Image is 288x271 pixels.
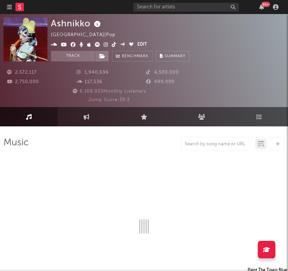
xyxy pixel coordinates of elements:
[156,51,189,61] button: Summary
[261,2,270,7] div: 99 +
[137,41,147,49] button: Edit
[259,4,264,10] button: 99+
[181,141,255,147] input: Search by song name or URL
[51,18,103,29] div: Ashnikko
[146,80,175,84] span: 499,000
[146,70,179,75] span: 4,500,000
[77,80,103,84] span: 117,536
[7,70,37,75] span: 2,572,117
[77,70,109,75] span: 1,940,696
[112,51,152,61] a: Benchmark
[89,98,130,102] span: Jump Score: 39.3
[51,31,124,39] div: [GEOGRAPHIC_DATA] | Pop
[72,89,146,94] span: 6,168,933 Monthly Listeners
[165,54,185,58] span: Summary
[133,3,239,12] input: Search for artists
[7,80,39,84] span: 2,750,000
[122,52,149,61] span: Benchmark
[51,51,95,61] button: Track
